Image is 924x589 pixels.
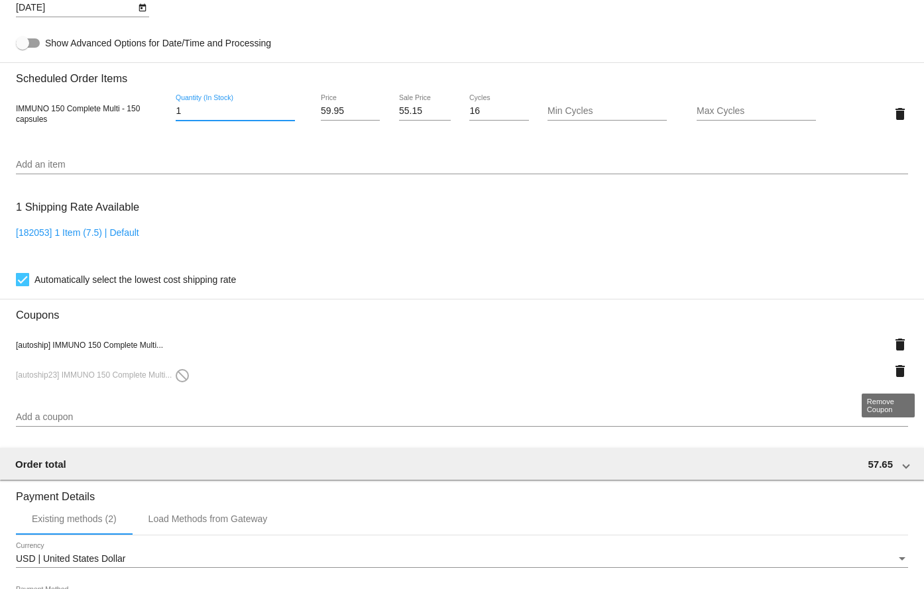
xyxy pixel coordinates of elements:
[16,160,908,170] input: Add an item
[892,363,908,379] mat-icon: delete
[148,513,268,524] div: Load Methods from Gateway
[16,62,908,85] h3: Scheduled Order Items
[16,553,125,564] span: USD | United States Dollar
[697,106,816,117] input: Max Cycles
[45,36,271,50] span: Show Advanced Options for Date/Time and Processing
[16,412,908,423] input: Add a coupon
[16,480,908,503] h3: Payment Details
[892,337,908,352] mat-icon: delete
[16,370,190,380] span: [autoship23] IMMUNO 150 Complete Multi...
[469,106,528,117] input: Cycles
[16,193,139,221] h3: 1 Shipping Rate Available
[892,106,908,122] mat-icon: delete
[174,368,190,384] mat-icon: do_not_disturb
[16,554,908,564] mat-select: Currency
[321,106,380,117] input: Price
[32,513,117,524] div: Existing methods (2)
[548,106,667,117] input: Min Cycles
[16,104,140,124] span: IMMUNO 150 Complete Multi - 150 capsules
[16,341,163,350] span: [autoship] IMMUNO 150 Complete Multi...
[868,458,893,470] span: 57.65
[16,3,135,13] input: Next Occurrence Date
[16,227,139,238] a: [182053] 1 Item (7.5) | Default
[176,106,295,117] input: Quantity (In Stock)
[399,106,451,117] input: Sale Price
[15,458,66,470] span: Order total
[16,299,908,321] h3: Coupons
[34,272,236,288] span: Automatically select the lowest cost shipping rate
